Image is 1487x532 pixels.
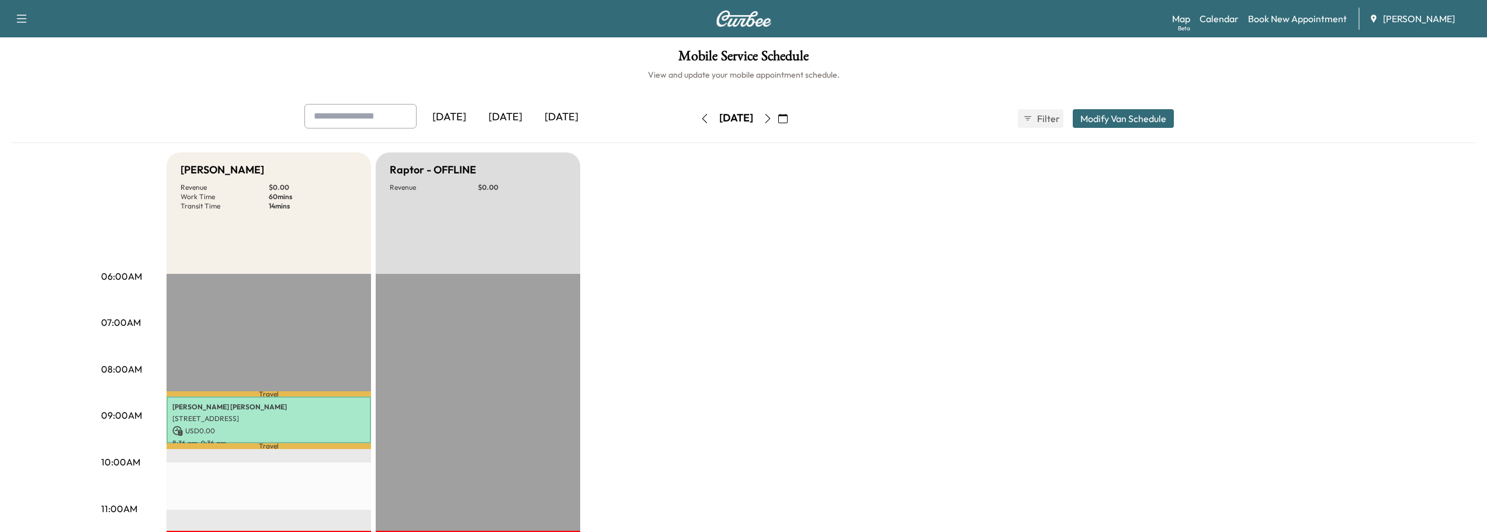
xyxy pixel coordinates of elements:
[1172,12,1190,26] a: MapBeta
[181,192,269,201] p: Work Time
[390,183,478,192] p: Revenue
[716,11,772,27] img: Curbee Logo
[1383,12,1455,26] span: [PERSON_NAME]
[172,426,365,436] p: USD 0.00
[101,362,142,376] p: 08:00AM
[101,502,137,516] p: 11:00AM
[1248,12,1347,26] a: Book New Appointment
[477,104,533,131] div: [DATE]
[533,104,590,131] div: [DATE]
[269,183,357,192] p: $ 0.00
[181,201,269,211] p: Transit Time
[12,69,1475,81] h6: View and update your mobile appointment schedule.
[1018,109,1063,128] button: Filter
[269,201,357,211] p: 14 mins
[12,49,1475,69] h1: Mobile Service Schedule
[167,443,371,448] p: Travel
[181,183,269,192] p: Revenue
[181,162,264,178] h5: [PERSON_NAME]
[167,391,371,396] p: Travel
[172,402,365,412] p: [PERSON_NAME] [PERSON_NAME]
[1073,109,1174,128] button: Modify Van Schedule
[172,414,365,423] p: [STREET_ADDRESS]
[478,183,566,192] p: $ 0.00
[421,104,477,131] div: [DATE]
[269,192,357,201] p: 60 mins
[1178,24,1190,33] div: Beta
[719,111,753,126] div: [DATE]
[390,162,476,178] h5: Raptor - OFFLINE
[172,439,365,448] p: 8:36 am - 9:36 am
[101,408,142,422] p: 09:00AM
[101,455,140,469] p: 10:00AM
[101,315,141,329] p: 07:00AM
[1037,112,1058,126] span: Filter
[1200,12,1239,26] a: Calendar
[101,269,142,283] p: 06:00AM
